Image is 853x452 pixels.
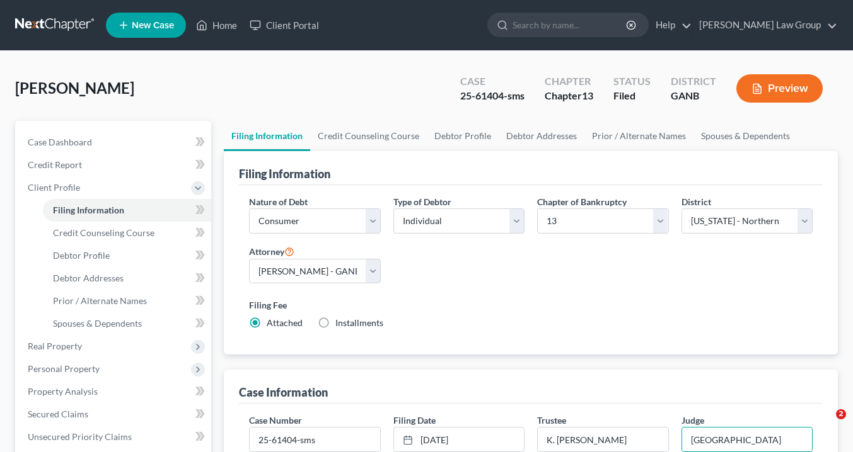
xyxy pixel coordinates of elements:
a: Client Portal [243,14,325,37]
span: Credit Counseling Course [53,227,154,238]
span: Attached [267,317,303,328]
span: Real Property [28,341,82,351]
span: Unsecured Priority Claims [28,431,132,442]
span: Personal Property [28,363,100,374]
a: Spouses & Dependents [43,312,211,335]
label: Nature of Debt [249,195,308,208]
a: Help [649,14,692,37]
label: Chapter of Bankruptcy [537,195,627,208]
span: Client Profile [28,182,80,193]
a: Credit Report [18,154,211,176]
a: Debtor Profile [427,121,499,151]
iframe: Intercom live chat [810,409,840,439]
div: Status [613,74,651,89]
a: Filing Information [224,121,310,151]
label: Trustee [537,414,566,427]
span: Debtor Addresses [53,273,124,283]
a: Debtor Addresses [43,267,211,290]
div: 25-61404-sms [460,89,525,103]
span: Prior / Alternate Names [53,295,147,306]
span: Property Analysis [28,386,98,397]
a: Home [190,14,243,37]
a: Debtor Profile [43,244,211,267]
label: Attorney [249,244,294,259]
input: -- [538,427,668,451]
div: District [671,74,716,89]
span: Installments [335,317,383,328]
a: Spouses & Dependents [693,121,798,151]
a: Secured Claims [18,403,211,426]
a: Unsecured Priority Claims [18,426,211,448]
a: [DATE] [394,427,524,451]
input: Enter case number... [250,427,380,451]
div: GANB [671,89,716,103]
span: [PERSON_NAME] [15,79,134,97]
span: Case Dashboard [28,137,92,147]
a: Credit Counseling Course [43,222,211,244]
a: Prior / Alternate Names [584,121,693,151]
div: Case [460,74,525,89]
a: Debtor Addresses [499,121,584,151]
span: Debtor Profile [53,250,110,261]
label: Filing Date [393,414,436,427]
div: Chapter [545,74,593,89]
span: Credit Report [28,159,82,170]
input: Search by name... [513,13,628,37]
span: 2 [836,409,846,419]
a: Property Analysis [18,380,211,403]
a: Case Dashboard [18,131,211,154]
span: Secured Claims [28,409,88,419]
div: Chapter [545,89,593,103]
a: Credit Counseling Course [310,121,427,151]
span: New Case [132,21,174,30]
div: Filing Information [239,166,330,181]
span: Filing Information [53,205,124,215]
a: [PERSON_NAME] Law Group [693,14,837,37]
label: District [682,195,711,208]
a: Prior / Alternate Names [43,290,211,312]
span: 13 [582,89,593,101]
label: Judge [682,414,704,427]
label: Filing Fee [249,298,813,312]
a: Filing Information [43,199,211,222]
label: Case Number [249,414,302,427]
label: Type of Debtor [393,195,451,208]
div: Case Information [239,385,328,400]
button: Preview [736,74,823,103]
span: Spouses & Dependents [53,318,142,329]
div: Filed [613,89,651,103]
input: -- [682,427,812,451]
